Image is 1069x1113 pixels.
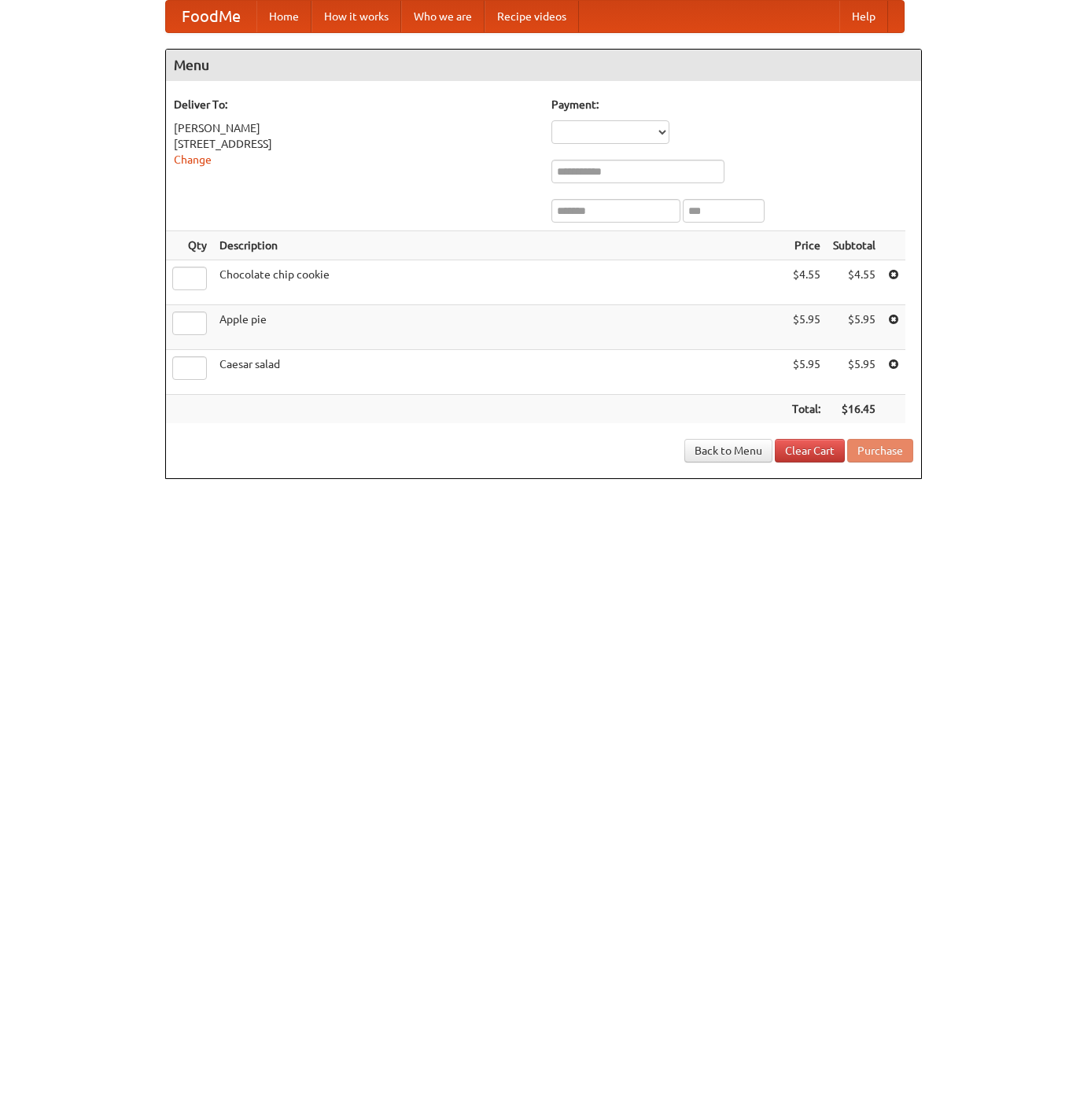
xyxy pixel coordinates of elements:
[166,50,921,81] h4: Menu
[827,305,882,350] td: $5.95
[775,439,845,463] a: Clear Cart
[827,231,882,260] th: Subtotal
[684,439,772,463] a: Back to Menu
[551,97,913,112] h5: Payment:
[311,1,401,32] a: How it works
[786,305,827,350] td: $5.95
[174,136,536,152] div: [STREET_ADDRESS]
[166,231,213,260] th: Qty
[213,350,786,395] td: Caesar salad
[786,395,827,424] th: Total:
[827,260,882,305] td: $4.55
[847,439,913,463] button: Purchase
[256,1,311,32] a: Home
[213,305,786,350] td: Apple pie
[786,350,827,395] td: $5.95
[174,120,536,136] div: [PERSON_NAME]
[174,97,536,112] h5: Deliver To:
[827,350,882,395] td: $5.95
[485,1,579,32] a: Recipe videos
[401,1,485,32] a: Who we are
[174,153,212,166] a: Change
[166,1,256,32] a: FoodMe
[213,231,786,260] th: Description
[213,260,786,305] td: Chocolate chip cookie
[786,260,827,305] td: $4.55
[786,231,827,260] th: Price
[827,395,882,424] th: $16.45
[839,1,888,32] a: Help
